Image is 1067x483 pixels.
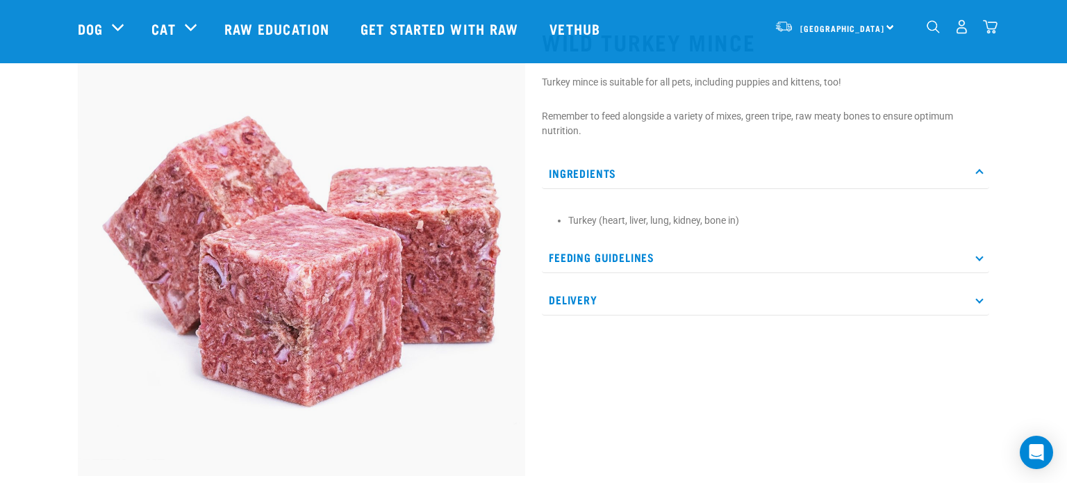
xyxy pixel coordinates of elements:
div: Open Intercom Messenger [1020,436,1053,469]
a: Dog [78,18,103,39]
span: [GEOGRAPHIC_DATA] [800,26,884,31]
p: Remember to feed alongside a variety of mixes, green tripe, raw meaty bones to ensure optimum nut... [542,109,989,138]
p: Ingredients [542,158,989,189]
a: Vethub [536,1,618,56]
p: Delivery [542,284,989,316]
li: Turkey (heart, liver, lung, kidney, bone in) [568,213,982,228]
img: home-icon@2x.png [983,19,998,34]
img: Pile Of Cubed Turkey Mince For Pets [78,28,525,476]
a: Get started with Raw [347,1,536,56]
a: Raw Education [210,1,347,56]
img: van-moving.png [775,20,793,33]
p: Turkey mince is suitable for all pets, including puppies and kittens, too! [542,75,989,90]
a: Cat [151,18,175,39]
img: user.png [954,19,969,34]
img: home-icon-1@2x.png [927,20,940,33]
p: Feeding Guidelines [542,242,989,273]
